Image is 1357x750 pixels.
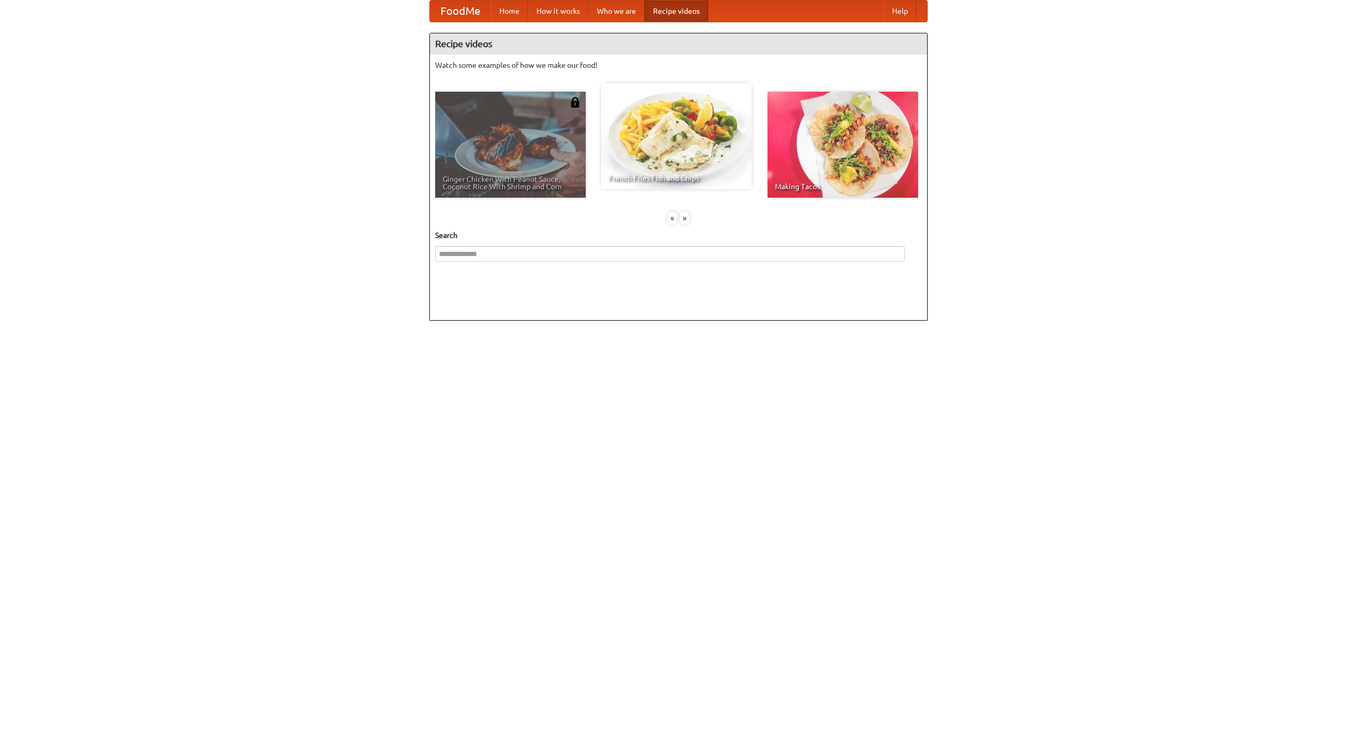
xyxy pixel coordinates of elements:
a: Home [491,1,528,22]
a: Who we are [588,1,645,22]
a: Making Tacos [768,92,918,198]
span: Making Tacos [775,183,911,190]
a: French Fries Fish and Chips [601,83,752,189]
span: French Fries Fish and Chips [609,174,744,182]
h5: Search [435,230,922,241]
div: « [667,211,677,225]
a: Help [884,1,917,22]
a: How it works [528,1,588,22]
h4: Recipe videos [430,33,927,55]
p: Watch some examples of how we make our food! [435,60,922,70]
a: Recipe videos [645,1,708,22]
img: 483408.png [570,97,580,108]
a: FoodMe [430,1,491,22]
div: » [680,211,690,225]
